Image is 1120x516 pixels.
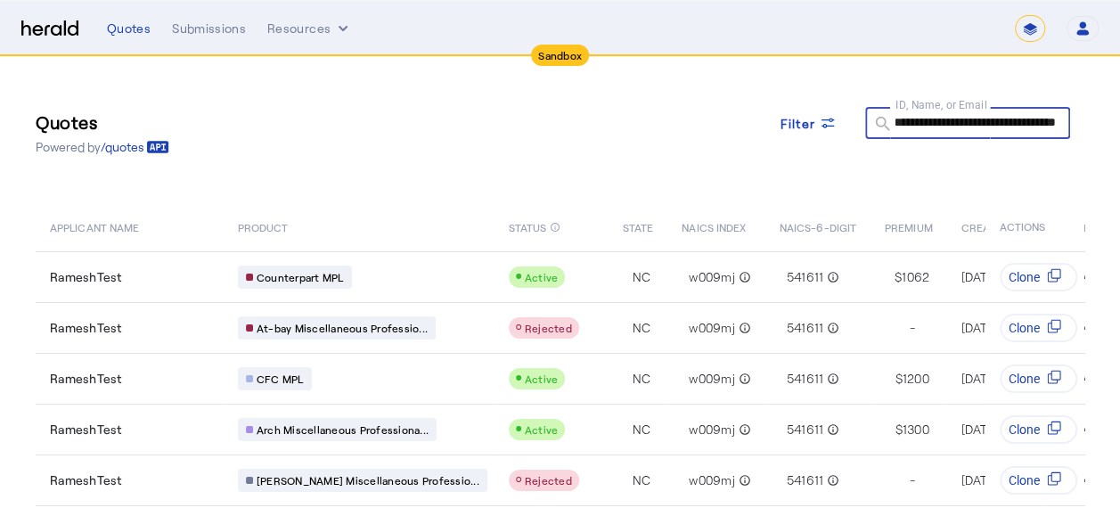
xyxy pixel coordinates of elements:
p: Powered by [36,138,169,156]
mat-icon: info_outline [735,319,751,337]
mat-icon: info_outline [735,471,751,489]
span: [DATE] 6:39 PM [961,371,1049,386]
mat-icon: search [865,114,895,136]
span: PREMIUM [885,217,933,235]
button: Clone [1000,364,1077,393]
span: Rejected [525,322,572,334]
span: Clone [1009,268,1040,286]
span: Counterpart MPL [257,270,344,284]
span: Clone [1009,319,1040,337]
span: w009mj [689,268,735,286]
span: APPLICANT NAME [50,217,139,235]
mat-icon: info_outline [823,268,839,286]
span: [DATE] 6:39 PM [961,472,1049,487]
span: NC [633,471,651,489]
span: [DATE] 6:39 PM [961,320,1049,335]
span: 541611 [787,421,824,438]
span: w009mj [689,370,735,388]
span: [PERSON_NAME] Miscellaneous Professio... [257,473,479,487]
span: CREATED [961,217,1009,235]
span: 1200 [903,370,929,388]
mat-label: ID, Name, or Email [895,98,987,111]
span: w009mj [689,471,735,489]
span: Filter [781,114,816,133]
span: At-bay Miscellaneous Professio... [257,321,428,335]
span: - [909,319,914,337]
span: NAICS INDEX [682,217,746,235]
a: /quotes [101,138,169,156]
span: - [909,471,914,489]
mat-icon: info_outline [735,421,751,438]
mat-icon: info_outline [735,370,751,388]
span: NC [633,268,651,286]
button: Clone [1000,466,1077,495]
span: 541611 [787,370,824,388]
mat-icon: info_outline [735,268,751,286]
span: PRODUCT [238,217,289,235]
mat-icon: info_outline [823,421,839,438]
button: Clone [1000,415,1077,444]
img: Herald Logo [21,20,78,37]
span: [DATE] 6:39 PM [961,422,1049,437]
span: STATE [623,217,653,235]
span: RameshTest [50,370,122,388]
span: $ [895,370,902,388]
span: Active [525,373,559,385]
div: Sandbox [531,45,589,66]
button: Filter [766,107,852,139]
span: w009mj [689,319,735,337]
span: RameshTest [50,319,122,337]
mat-icon: info_outline [550,217,560,237]
span: Rejected [525,474,572,487]
div: Submissions [172,20,246,37]
span: 1300 [903,421,929,438]
span: Clone [1009,370,1040,388]
span: 541611 [787,319,824,337]
span: STATUS [509,217,547,235]
span: 1062 [902,268,929,286]
span: Arch Miscellaneous Professiona... [257,422,429,437]
button: Clone [1000,314,1077,342]
th: ACTIONS [985,201,1085,251]
span: NC [633,421,651,438]
span: Active [525,423,559,436]
span: 541611 [787,471,824,489]
span: Clone [1009,471,1040,489]
mat-icon: info_outline [823,471,839,489]
button: Resources dropdown menu [267,20,352,37]
span: Active [525,271,559,283]
div: Quotes [107,20,151,37]
span: w009mj [689,421,735,438]
mat-icon: info_outline [823,319,839,337]
span: Clone [1009,421,1040,438]
span: $ [895,268,902,286]
span: 541611 [787,268,824,286]
span: RameshTest [50,421,122,438]
mat-icon: info_outline [823,370,839,388]
span: RameshTest [50,268,122,286]
span: $ [895,421,902,438]
span: NAICS-6-DIGIT [780,217,856,235]
span: NC [633,319,651,337]
h3: Quotes [36,110,169,135]
span: RameshTest [50,471,122,489]
span: NC [633,370,651,388]
span: [DATE] 6:39 PM [961,269,1049,284]
span: CFC MPL [257,372,304,386]
button: Clone [1000,263,1077,291]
